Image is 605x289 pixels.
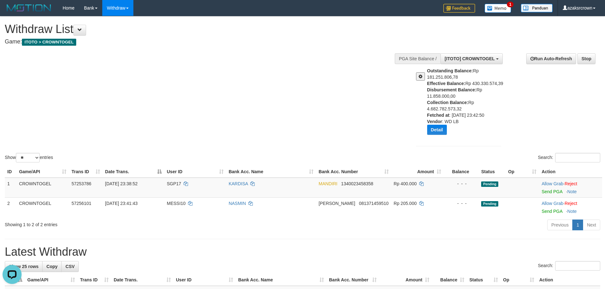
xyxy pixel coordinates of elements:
img: Feedback.jpg [443,4,475,13]
th: Trans ID: activate to sort column ascending [77,274,111,286]
input: Search: [555,261,600,271]
a: Next [583,220,600,230]
b: Disbursement Balance: [427,87,477,92]
th: Bank Acc. Number: activate to sort column ascending [316,166,391,178]
input: Search: [555,153,600,162]
td: CROWNTOGEL [17,178,69,198]
span: Copy 1340023458358 to clipboard [341,181,373,186]
th: Trans ID: activate to sort column ascending [69,166,103,178]
button: Open LiveChat chat widget [3,3,22,22]
img: panduan.png [521,4,553,12]
a: Reject [565,181,577,186]
span: [ITOTO] CROWNTOGEL [445,56,495,61]
span: MESSI10 [167,201,185,206]
label: Search: [538,261,600,271]
a: NASMIN [229,201,246,206]
a: 1 [572,220,583,230]
th: Bank Acc. Name: activate to sort column ascending [236,274,326,286]
h1: Latest Withdraw [5,246,600,258]
h4: Game: [5,39,397,45]
b: Vendor [427,119,442,124]
span: · [541,181,564,186]
b: Outstanding Balance: [427,68,473,73]
span: [PERSON_NAME] [319,201,355,206]
a: CSV [61,261,79,272]
a: Send PGA [541,189,562,194]
th: Status: activate to sort column ascending [467,274,501,286]
span: [DATE] 23:38:52 [105,181,138,186]
div: PGA Site Balance / [395,53,440,64]
th: Date Trans.: activate to sort column ascending [111,274,173,286]
a: Show 25 rows [5,261,43,272]
img: MOTION_logo.png [5,3,53,13]
div: - - - [446,200,476,207]
a: Note [567,209,577,214]
a: KARDISA [229,181,248,186]
td: CROWNTOGEL [17,197,69,217]
th: Game/API: activate to sort column ascending [17,166,69,178]
th: Date Trans.: activate to sort column descending [103,166,164,178]
a: Note [567,189,577,194]
th: Action [537,274,600,286]
span: Rp 400.000 [394,181,417,186]
td: · [539,197,602,217]
b: Effective Balance: [427,81,466,86]
td: 2 [5,197,17,217]
th: Amount: activate to sort column ascending [379,274,432,286]
span: Rp 205.000 [394,201,417,206]
th: Game/API: activate to sort column ascending [25,274,77,286]
a: Allow Grab [541,181,563,186]
a: Stop [577,53,595,64]
b: Fetched at [427,113,449,118]
span: Pending [481,201,498,207]
label: Search: [538,153,600,162]
span: 57253786 [71,181,91,186]
span: MANDIRI [319,181,337,186]
a: Previous [547,220,573,230]
th: Bank Acc. Number: activate to sort column ascending [326,274,379,286]
a: Reject [565,201,577,206]
th: User ID: activate to sort column ascending [173,274,236,286]
button: Detail [427,125,447,135]
td: 1 [5,178,17,198]
th: Op: activate to sort column ascending [501,274,537,286]
a: Copy [42,261,62,272]
th: Balance: activate to sort column ascending [432,274,467,286]
td: · [539,178,602,198]
th: Balance [444,166,479,178]
th: Amount: activate to sort column ascending [391,166,444,178]
div: Rp 181.251.806,78 Rp 430.330.574,39 Rp 11.858.000,00 Rp 4.682.782.573,32 : [DATE] 23:42:50 : WD LB [427,68,506,140]
span: 57256101 [71,201,91,206]
span: ITOTO > CROWNTOGEL [22,39,76,46]
span: 1 [507,2,514,7]
a: Run Auto-Refresh [526,53,576,64]
button: [ITOTO] CROWNTOGEL [440,53,503,64]
th: Op: activate to sort column ascending [506,166,539,178]
a: Allow Grab [541,201,563,206]
span: Pending [481,181,498,187]
span: [DATE] 23:41:43 [105,201,138,206]
th: User ID: activate to sort column ascending [164,166,226,178]
img: Button%20Memo.svg [485,4,511,13]
select: Showentries [16,153,40,162]
th: ID [5,166,17,178]
span: CSV [65,264,75,269]
th: Status [479,166,506,178]
h1: Withdraw List [5,23,397,36]
th: Action [539,166,602,178]
span: SGP17 [167,181,181,186]
th: Bank Acc. Name: activate to sort column ascending [226,166,316,178]
div: - - - [446,181,476,187]
span: Copy 081371459510 to clipboard [359,201,388,206]
span: · [541,201,564,206]
label: Show entries [5,153,53,162]
span: Copy [46,264,57,269]
b: Collection Balance: [427,100,468,105]
div: Showing 1 to 2 of 2 entries [5,219,247,228]
a: Send PGA [541,209,562,214]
